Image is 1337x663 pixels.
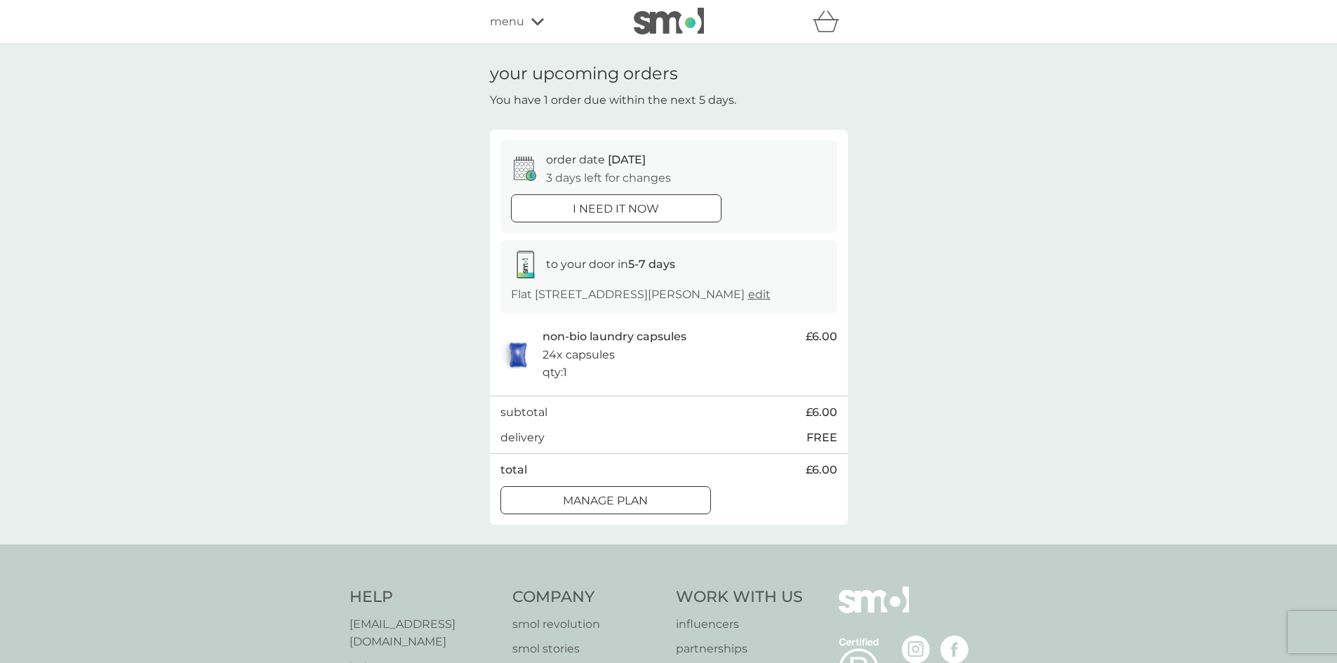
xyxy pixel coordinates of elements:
span: £6.00 [806,328,837,346]
p: total [500,461,527,479]
p: 3 days left for changes [546,169,671,187]
p: non-bio laundry capsules [543,328,686,346]
a: smol stories [512,640,662,658]
h4: Help [350,587,499,608]
p: subtotal [500,403,547,422]
p: Manage plan [563,492,648,510]
p: delivery [500,429,545,447]
a: partnerships [676,640,803,658]
a: edit [748,288,771,301]
span: £6.00 [806,461,837,479]
a: influencers [676,615,803,634]
span: to your door in [546,257,675,271]
p: qty : 1 [543,363,567,382]
p: i need it now [573,200,659,218]
div: basket [813,8,848,36]
img: smol [839,587,909,634]
a: [EMAIL_ADDRESS][DOMAIN_NAME] [350,615,499,651]
p: Flat [STREET_ADDRESS][PERSON_NAME] [511,286,771,304]
span: £6.00 [806,403,837,422]
span: menu [490,13,524,31]
strong: 5-7 days [628,257,675,271]
p: FREE [806,429,837,447]
button: Manage plan [500,486,711,514]
h4: Company [512,587,662,608]
img: smol [634,8,704,34]
span: [DATE] [608,153,646,166]
h4: Work With Us [676,587,803,608]
p: order date [546,151,646,169]
h1: your upcoming orders [490,64,678,84]
p: You have 1 order due within the next 5 days. [490,91,736,109]
p: 24x capsules [543,346,615,364]
button: i need it now [511,194,721,222]
a: smol revolution [512,615,662,634]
